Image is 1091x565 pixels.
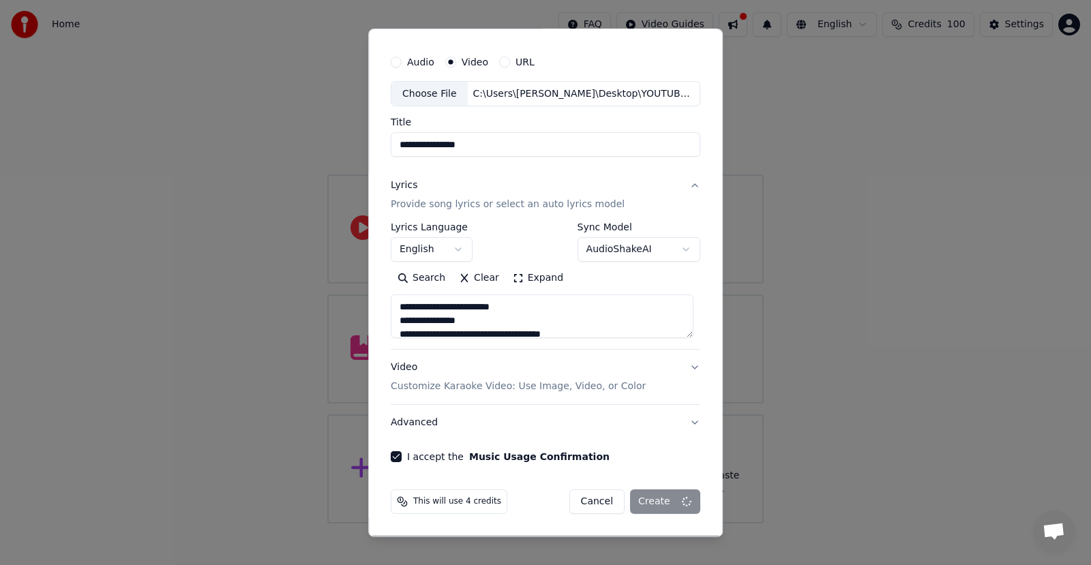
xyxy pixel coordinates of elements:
[391,222,700,349] div: LyricsProvide song lyrics or select an auto lyrics model
[391,361,646,393] div: Video
[468,87,700,100] div: C:\Users\[PERSON_NAME]\Desktop\YOUTUBE KARAEOKE FILES\Lonely Teardrops.mp4
[569,489,625,514] button: Cancel
[391,222,473,232] label: Lyrics Language
[578,222,700,232] label: Sync Model
[413,496,501,507] span: This will use 4 credits
[391,267,452,289] button: Search
[469,452,610,461] button: I accept the
[391,81,468,106] div: Choose File
[391,405,700,440] button: Advanced
[391,168,700,222] button: LyricsProvide song lyrics or select an auto lyrics model
[515,57,535,66] label: URL
[407,57,434,66] label: Audio
[506,267,570,289] button: Expand
[462,57,488,66] label: Video
[391,380,646,393] p: Customize Karaoke Video: Use Image, Video, or Color
[391,198,625,211] p: Provide song lyrics or select an auto lyrics model
[391,117,700,127] label: Title
[407,452,610,461] label: I accept the
[391,350,700,404] button: VideoCustomize Karaoke Video: Use Image, Video, or Color
[391,179,417,192] div: Lyrics
[452,267,506,289] button: Clear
